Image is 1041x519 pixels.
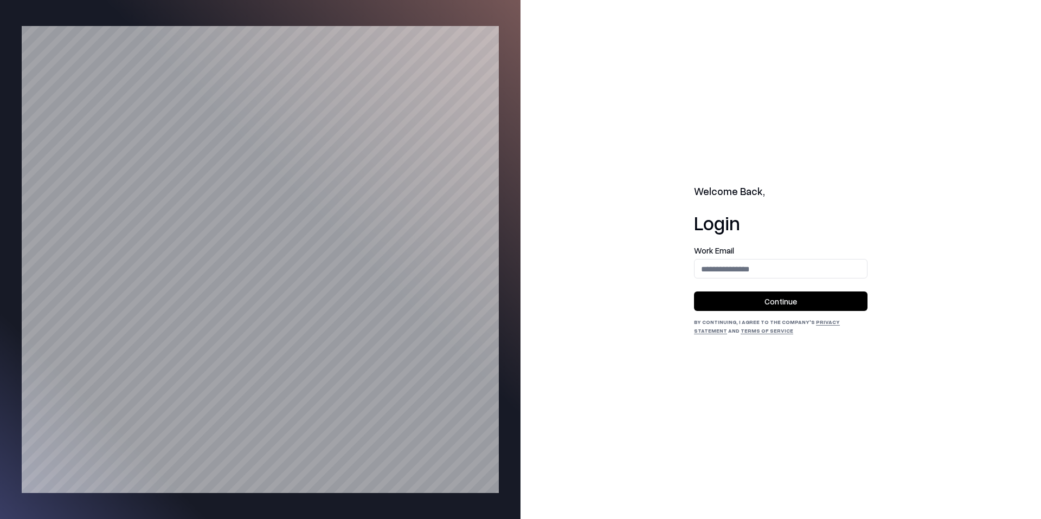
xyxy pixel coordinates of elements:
label: Work Email [694,246,868,255]
h1: Login [694,212,868,233]
div: By continuing, I agree to the Company's and [694,317,868,335]
button: Continue [694,291,868,311]
a: Terms of Service [741,327,793,334]
h2: Welcome Back, [694,184,868,199]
